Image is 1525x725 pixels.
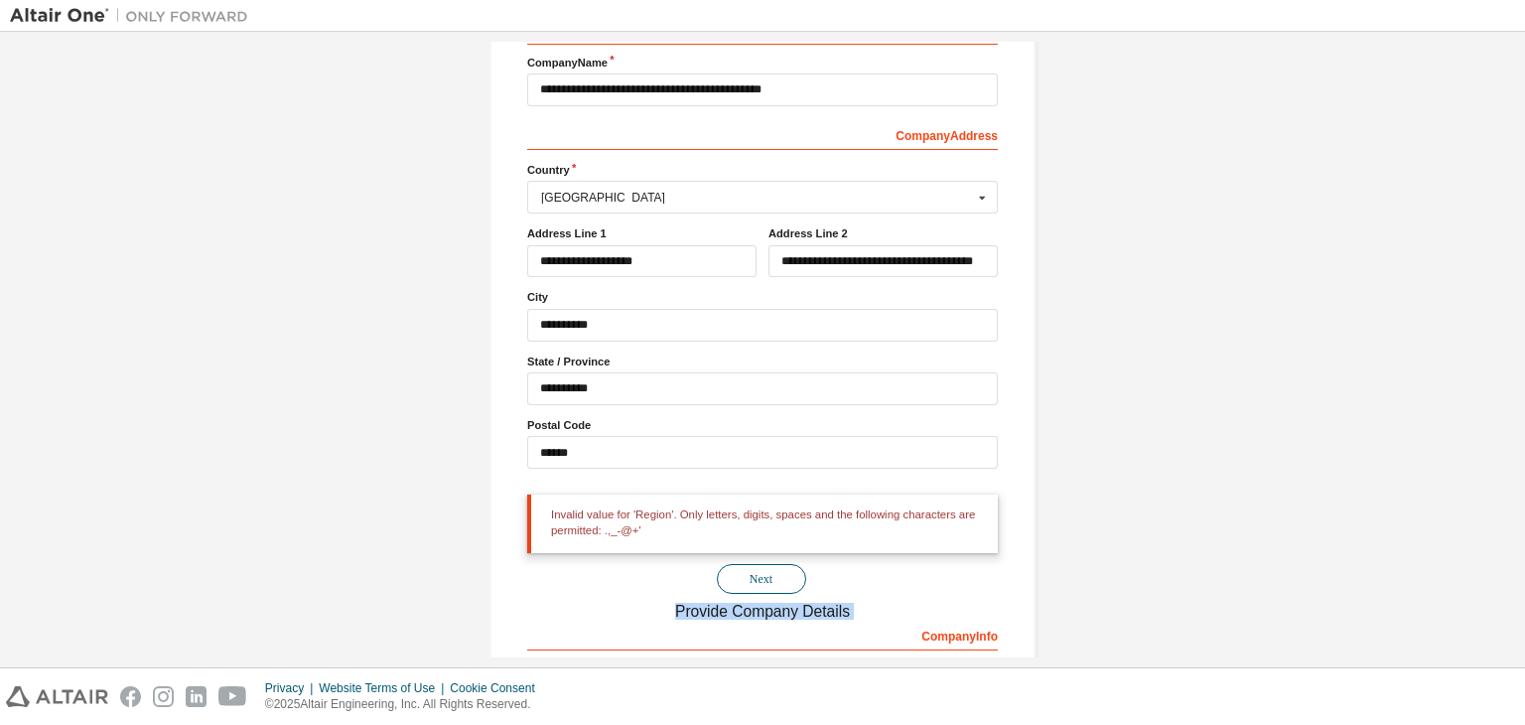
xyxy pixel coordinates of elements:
[527,162,998,178] label: Country
[319,680,450,696] div: Website Terms of Use
[527,225,757,241] label: Address Line 1
[6,686,108,707] img: altair_logo.svg
[450,680,546,696] div: Cookie Consent
[768,225,998,241] label: Address Line 2
[527,354,998,369] label: State / Province
[527,606,998,618] div: Provide Company Details
[527,118,998,150] div: Company Address
[265,696,547,713] p: © 2025 Altair Engineering, Inc. All Rights Reserved.
[527,619,998,651] div: Company Info
[527,55,998,71] label: Company Name
[527,417,998,433] label: Postal Code
[218,686,247,707] img: youtube.svg
[186,686,207,707] img: linkedin.svg
[10,6,258,26] img: Altair One
[120,686,141,707] img: facebook.svg
[153,686,174,707] img: instagram.svg
[527,289,998,305] label: City
[541,192,973,204] div: [GEOGRAPHIC_DATA]
[527,495,998,553] div: Invalid value for 'Region'. Only letters, digits, spaces and the following characters are permitt...
[265,680,319,696] div: Privacy
[717,564,806,594] button: Next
